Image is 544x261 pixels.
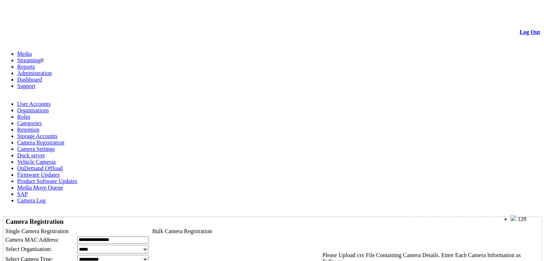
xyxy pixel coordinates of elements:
span: Select Organisation: [5,246,52,252]
span: 0 [41,57,44,63]
span: Camera MAC Address: [5,237,59,243]
a: Log Out [520,29,540,35]
a: Storage Accounts [17,133,57,139]
a: Firmware Updates [17,172,60,178]
a: User Accounts [17,101,51,107]
a: Administration [17,70,52,76]
a: Categories [17,120,41,126]
a: Retention [17,127,39,133]
span: Bulk Camera Registration [152,228,212,234]
a: Camera Registration [17,139,64,146]
a: Product Software Updates [17,178,77,184]
span: Welcome, System Administrator (Administrator) [405,216,496,221]
a: Vehicle Cameras [17,159,56,165]
span: Single Camera Registration [5,228,69,234]
a: Media [17,51,32,57]
a: Dashboard [17,77,42,83]
a: SAP [17,191,28,197]
span: Camera Registration [6,218,63,225]
a: Streaming [17,57,41,63]
a: OnDemand Offload [17,165,63,171]
a: Camera Settings [17,146,55,152]
a: Support [17,83,35,89]
a: Dock server [17,152,45,158]
a: Roles [17,114,30,120]
a: Camera Log [17,197,46,203]
a: Organisations [17,107,49,113]
span: 128 [518,216,526,222]
img: bell25.png [510,215,516,221]
a: Reports [17,64,35,70]
a: Media Move Queue [17,184,63,191]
